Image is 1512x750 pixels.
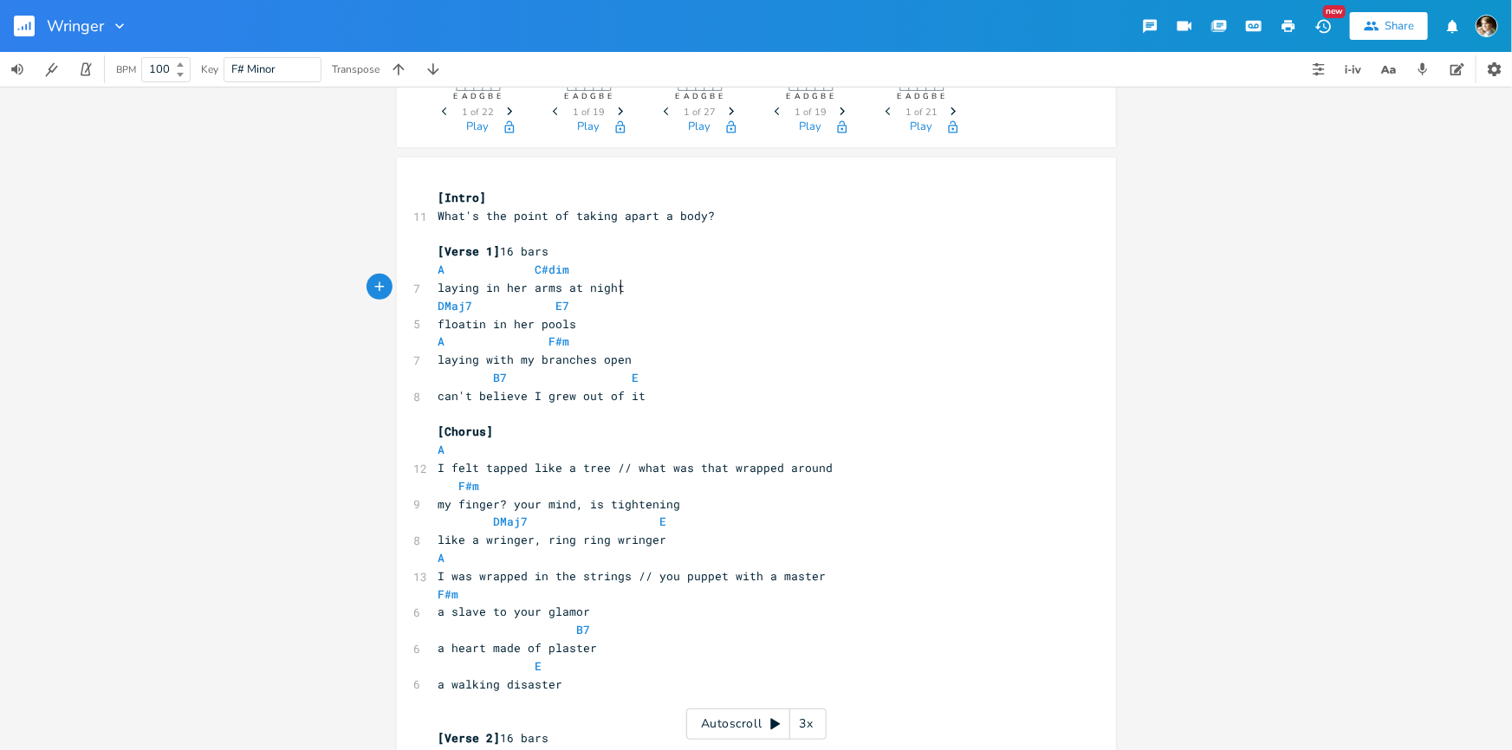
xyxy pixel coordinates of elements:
[438,442,445,457] span: A
[829,92,834,102] text: E
[795,92,801,102] text: A
[438,298,473,314] span: DMaj7
[633,370,639,385] span: E
[590,92,596,102] text: G
[684,107,716,117] span: 1 of 27
[573,107,605,117] span: 1 of 19
[438,532,667,547] span: like a wringer, ring ring wringer
[47,18,104,34] span: Wringer
[599,92,604,102] text: B
[462,107,494,117] span: 1 of 22
[438,568,827,584] span: I was wrapped in the strings // you puppet with a master
[790,708,821,740] div: 3x
[718,92,723,102] text: E
[438,604,591,619] span: a slave to your glamor
[496,92,501,102] text: E
[453,92,457,102] text: E
[577,622,591,637] span: B7
[940,92,944,102] text: E
[710,92,715,102] text: B
[438,208,716,223] span: What's the point of taking apart a body?
[786,92,790,102] text: E
[795,107,827,117] span: 1 of 19
[438,280,626,295] span: laying in her arms at night
[438,496,681,512] span: my finger? your mind, is tightening
[684,92,690,102] text: A
[438,333,445,349] span: A
[438,460,834,475] span: I felt tapped like a tree // what was that wrapped around
[467,120,490,135] button: Play
[803,92,809,102] text: D
[479,92,485,102] text: G
[556,298,570,314] span: E7
[231,61,276,77] span: F# Minor
[607,92,612,102] text: E
[462,92,468,102] text: A
[1323,5,1346,18] div: New
[438,243,501,259] span: [Verse 1]
[686,708,827,740] div: Autoscroll
[438,730,501,746] span: [Verse 2]
[438,352,633,367] span: laying with my branches open
[438,243,549,259] span: 16 bars
[581,92,587,102] text: D
[1306,10,1340,42] button: New
[800,120,822,135] button: Play
[675,92,679,102] text: E
[201,64,218,74] div: Key
[438,676,563,692] span: a walking disaster
[488,92,493,102] text: B
[438,586,459,602] span: F#m
[332,64,380,74] div: Transpose
[535,262,570,277] span: C#dim
[564,92,568,102] text: E
[689,120,711,135] button: Play
[1476,15,1498,37] img: Robert Wise
[812,92,818,102] text: G
[438,190,487,205] span: [Intro]
[438,316,577,332] span: floatin in her pools
[923,92,929,102] text: G
[438,550,445,566] span: A
[897,92,901,102] text: E
[494,514,529,529] span: DMaj7
[573,92,579,102] text: A
[459,478,480,494] span: F#m
[438,730,549,746] span: 16 bars
[905,107,938,117] span: 1 of 21
[1350,12,1428,40] button: Share
[1385,18,1414,34] div: Share
[914,92,920,102] text: D
[905,92,912,102] text: A
[578,120,600,135] button: Play
[549,333,570,349] span: F#m
[911,120,933,135] button: Play
[692,92,698,102] text: D
[116,65,136,74] div: BPM
[470,92,477,102] text: D
[438,388,646,404] span: can't believe I grew out of it
[535,658,542,674] span: E
[701,92,707,102] text: G
[821,92,826,102] text: B
[438,640,598,656] span: a heart made of plaster
[438,262,445,277] span: A
[494,370,508,385] span: B7
[660,514,667,529] span: E
[931,92,937,102] text: B
[438,423,494,439] span: [Chorus]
